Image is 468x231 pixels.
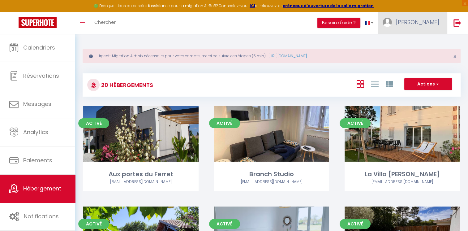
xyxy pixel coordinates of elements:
[24,212,59,220] span: Notifications
[5,2,24,21] button: Ouvrir le widget de chat LiveChat
[23,44,55,51] span: Calendriers
[83,49,461,63] div: Urgent : Migration Airbnb nécessaire pour votre compte, merci de suivre ces étapes (5 min) -
[78,219,109,229] span: Activé
[356,79,364,89] a: Vue en Box
[442,203,463,226] iframe: Chat
[209,219,240,229] span: Activé
[340,118,371,128] span: Activé
[214,169,329,179] div: Branch Studio
[250,3,255,8] a: ICI
[94,19,116,25] span: Chercher
[23,156,52,164] span: Paiements
[209,118,240,128] span: Activé
[90,12,120,34] a: Chercher
[23,72,59,80] span: Réservations
[268,53,307,59] a: [URL][DOMAIN_NAME]
[404,78,452,90] button: Actions
[453,53,457,60] span: ×
[83,169,199,179] div: Aux portes du Ferret
[23,128,48,136] span: Analytics
[83,179,199,185] div: Airbnb
[19,17,57,28] img: Super Booking
[283,3,374,8] a: créneaux d'ouverture de la salle migration
[371,79,378,89] a: Vue en Liste
[317,18,360,28] button: Besoin d'aide ?
[100,78,153,92] h3: 20 Hébergements
[23,185,61,192] span: Hébergement
[453,19,461,27] img: logout
[23,100,51,108] span: Messages
[453,54,457,59] button: Close
[383,18,392,27] img: ...
[214,179,329,185] div: Airbnb
[396,18,439,26] span: [PERSON_NAME]
[385,79,393,89] a: Vue par Groupe
[78,118,109,128] span: Activé
[378,12,447,34] a: ... [PERSON_NAME]
[345,169,460,179] div: La Villa [PERSON_NAME]
[340,219,371,229] span: Activé
[345,179,460,185] div: Airbnb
